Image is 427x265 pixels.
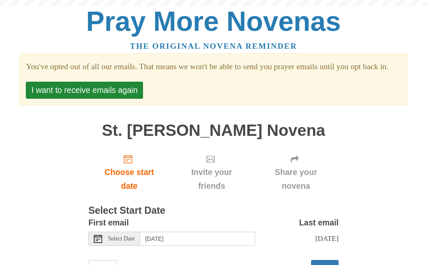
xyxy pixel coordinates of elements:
[178,165,245,193] span: Invite your friends
[299,216,339,230] label: Last email
[261,165,330,193] span: Share your novena
[88,147,170,197] a: Choose start date
[88,205,339,216] h3: Select Start Date
[88,216,129,230] label: First email
[315,234,339,242] span: [DATE]
[253,147,339,197] div: Click "Next" to confirm your start date first.
[26,82,143,99] button: I want to receive emails again
[130,42,297,50] a: The original novena reminder
[26,60,401,74] section: You've opted out of all our emails. That means we won't be able to send you prayer emails until y...
[88,122,339,140] h1: St. [PERSON_NAME] Novena
[108,236,135,242] span: Select Date
[170,147,253,197] div: Click "Next" to confirm your start date first.
[86,6,341,37] a: Pray More Novenas
[97,165,162,193] span: Choose start date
